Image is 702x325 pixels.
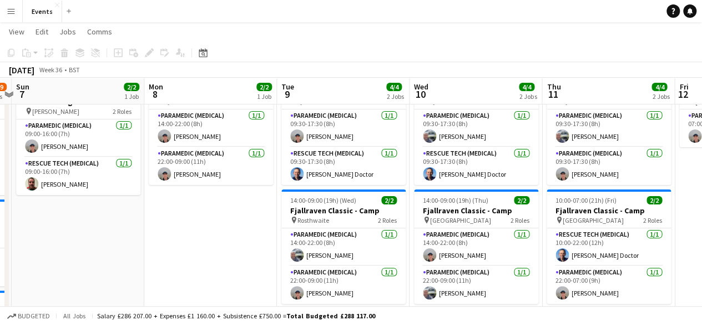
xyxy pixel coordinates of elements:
span: View [9,27,24,37]
span: Budgeted [18,312,50,320]
span: Edit [36,27,48,37]
span: Comms [87,27,112,37]
span: Total Budgeted £288 117.00 [286,312,375,320]
div: BST [69,66,80,74]
a: Jobs [55,24,80,39]
button: Events [23,1,62,22]
a: Comms [83,24,117,39]
span: All jobs [61,312,88,320]
button: Budgeted [6,310,52,322]
a: View [4,24,29,39]
span: Week 36 [37,66,64,74]
div: [DATE] [9,64,34,76]
a: Edit [31,24,53,39]
span: Jobs [59,27,76,37]
div: Salary £286 207.00 + Expenses £1 160.00 + Subsistence £750.00 = [97,312,375,320]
